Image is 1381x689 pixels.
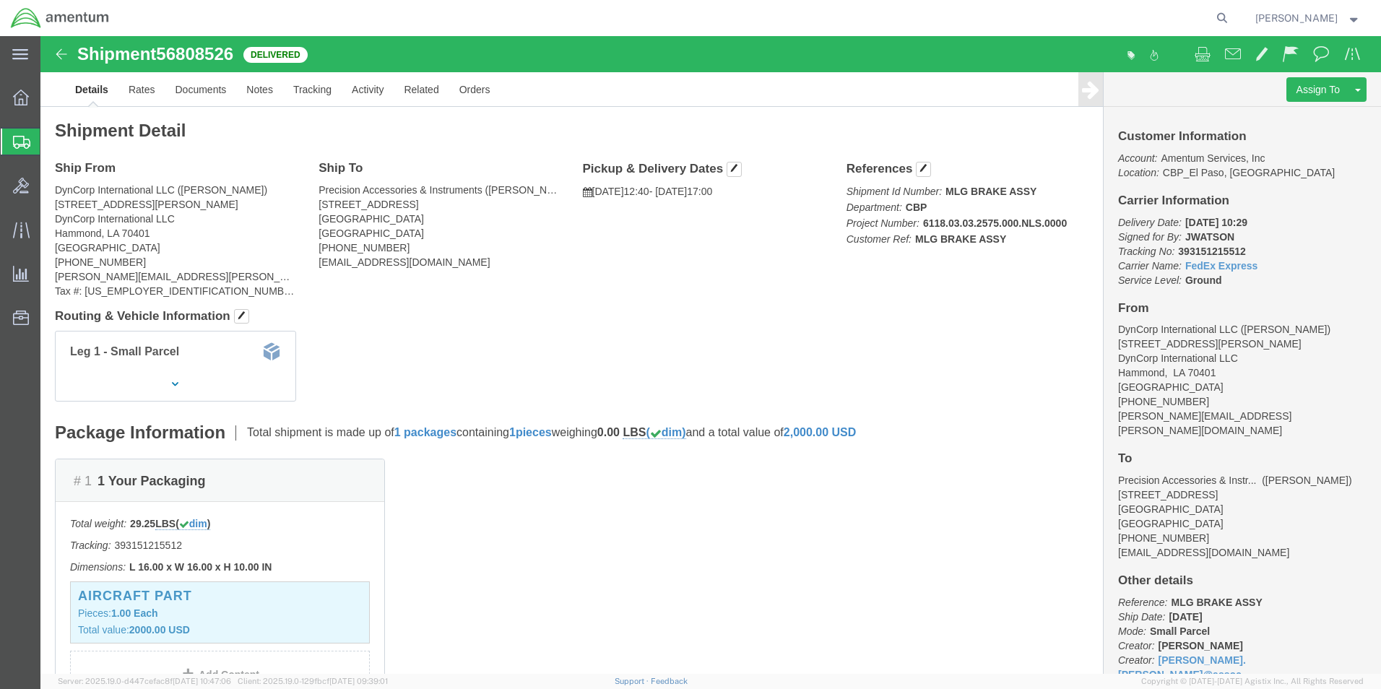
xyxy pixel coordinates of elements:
span: Server: 2025.19.0-d447cefac8f [58,677,231,685]
button: [PERSON_NAME] [1255,9,1361,27]
span: Client: 2025.19.0-129fbcf [238,677,388,685]
span: Daniel King [1255,10,1338,26]
iframe: FS Legacy Container [40,36,1381,674]
span: [DATE] 10:47:06 [173,677,231,685]
a: Feedback [651,677,688,685]
span: Copyright © [DATE]-[DATE] Agistix Inc., All Rights Reserved [1141,675,1364,688]
span: [DATE] 09:39:01 [329,677,388,685]
img: logo [10,7,110,29]
a: Support [615,677,651,685]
